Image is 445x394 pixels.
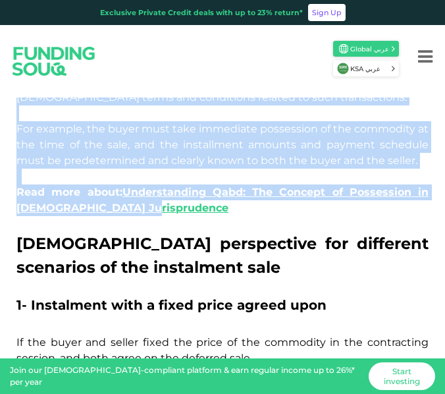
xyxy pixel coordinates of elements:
span: 1- Instalment with a fixed price agreed upon [16,297,327,313]
span: KSA عربي [350,64,390,74]
div: Join our [DEMOGRAPHIC_DATA]-compliant platform & earn regular income up to 26%* per year [10,364,363,388]
a: Understanding Qabd: The Concept of Possession in [DEMOGRAPHIC_DATA] Jurisprudence [16,186,429,214]
a: Sign Up [308,4,346,21]
span: Global عربي [350,44,390,54]
button: Menu [406,30,445,83]
div: Exclusive Private Credit deals with up to 23% return* [100,7,303,18]
img: SA Flag [339,44,348,53]
img: SA Flag [337,63,349,74]
span: Read more about: [16,186,429,214]
span: [DEMOGRAPHIC_DATA] perspective for different scenarios of the instalment sale [16,234,429,277]
img: Logo [2,34,106,88]
a: Start investing [369,362,435,390]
